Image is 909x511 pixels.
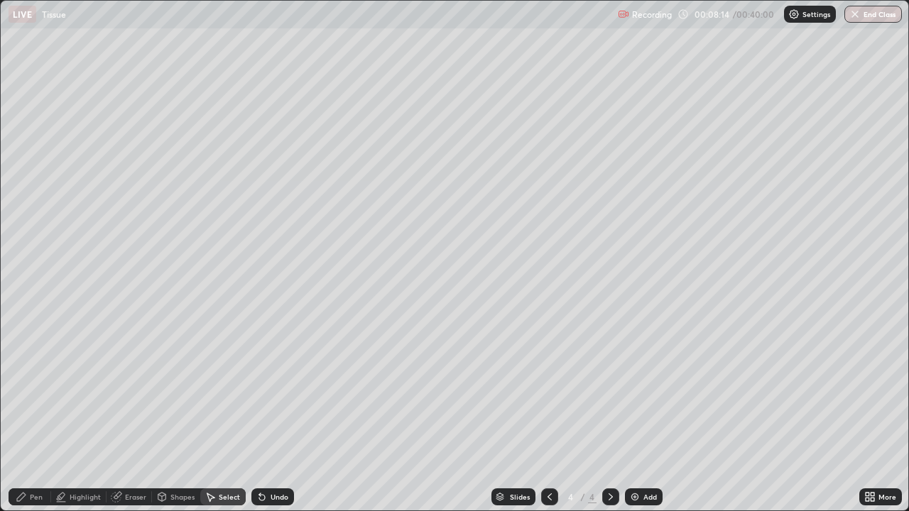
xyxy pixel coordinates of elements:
img: recording.375f2c34.svg [618,9,629,20]
img: end-class-cross [849,9,861,20]
div: Select [219,493,240,500]
p: Recording [632,9,672,20]
div: Add [643,493,657,500]
p: Settings [802,11,830,18]
img: add-slide-button [629,491,641,502]
div: Undo [271,493,288,500]
div: 4 [588,490,597,503]
div: 4 [564,493,578,501]
div: Eraser [125,493,146,500]
div: More [878,493,896,500]
div: Pen [30,493,43,500]
div: / [581,493,585,501]
p: Tissue [42,9,66,20]
button: End Class [844,6,902,23]
div: Slides [510,493,530,500]
img: class-settings-icons [788,9,800,20]
div: Shapes [170,493,195,500]
p: LIVE [13,9,32,20]
div: Highlight [70,493,101,500]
